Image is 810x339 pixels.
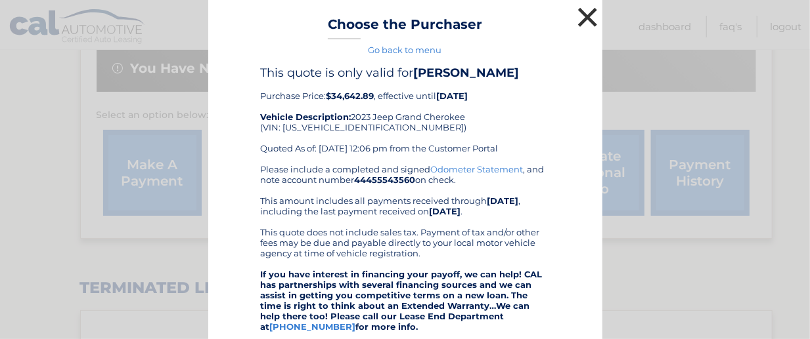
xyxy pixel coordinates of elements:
a: Go back to menu [369,45,442,55]
b: $34,642.89 [326,90,374,101]
b: 44455543560 [355,174,416,185]
h3: Choose the Purchaser [328,16,482,39]
a: Odometer Statement [431,164,524,174]
h4: This quote is only valid for [261,66,550,80]
b: [DATE] [437,90,468,101]
div: Purchase Price: , effective until 2023 Jeep Grand Cherokee (VIN: [US_VEHICLE_IDENTIFICATION_NUMBE... [261,66,550,164]
button: × [575,4,601,30]
strong: If you have interest in financing your payoff, we can help! CAL has partnerships with several fin... [261,269,543,332]
a: [PHONE_NUMBER] [270,321,356,332]
strong: Vehicle Description: [261,111,351,122]
b: [DATE] [430,206,461,216]
b: [PERSON_NAME] [414,66,520,80]
b: [DATE] [487,195,519,206]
